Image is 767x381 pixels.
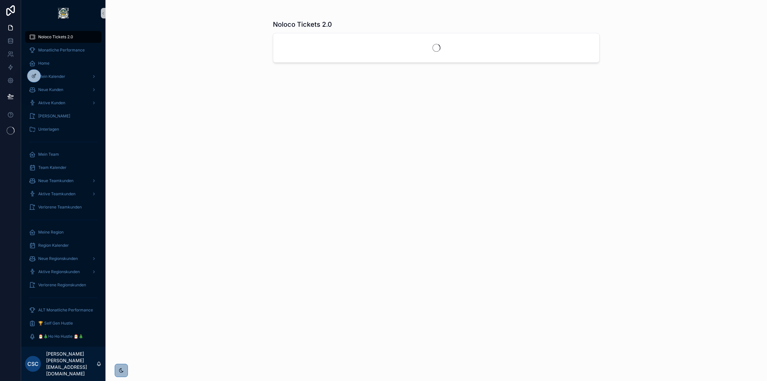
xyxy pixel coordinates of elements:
span: Verlorene Teamkunden [38,205,82,210]
span: 🎅🎄Ho Ho Hustle 🎅🎄 [38,334,83,339]
span: Monatliche Performance [38,48,85,53]
a: Mein Kalender [25,71,102,82]
a: Mein Team [25,148,102,160]
a: Verlorene Teamkunden [25,201,102,213]
span: ALT Monatliche Performance [38,307,93,313]
a: Neue Kunden [25,84,102,96]
a: Home [25,57,102,69]
span: Mein Kalender [38,74,65,79]
a: Region Kalender [25,239,102,251]
a: Neue Teamkunden [25,175,102,187]
a: 🎅🎄Ho Ho Hustle 🎅🎄 [25,331,102,342]
a: 🏆 Self Gen Hustle [25,317,102,329]
a: Aktive Regionskunden [25,266,102,278]
span: 🏆 Self Gen Hustle [38,321,73,326]
a: Meine Region [25,226,102,238]
a: Team Kalender [25,162,102,174]
span: Neue Teamkunden [38,178,74,183]
span: Team Kalender [38,165,67,170]
span: Home [38,61,49,66]
span: Unterlagen [38,127,59,132]
span: Region Kalender [38,243,69,248]
span: Meine Region [38,230,64,235]
span: Neue Kunden [38,87,63,92]
div: scrollable content [21,26,105,347]
a: ALT Monatliche Performance [25,304,102,316]
span: Aktive Kunden [38,100,65,106]
a: [PERSON_NAME] [25,110,102,122]
a: Aktive Teamkunden [25,188,102,200]
span: [PERSON_NAME] [38,113,70,119]
a: Neue Regionskunden [25,253,102,265]
a: Noloco Tickets 2.0 [25,31,102,43]
img: App logo [58,8,69,18]
span: Verlorene Regionskunden [38,282,86,288]
span: CSc [27,360,39,368]
a: Unterlagen [25,123,102,135]
a: Verlorene Regionskunden [25,279,102,291]
span: Noloco Tickets 2.0 [38,34,73,40]
span: Aktive Teamkunden [38,191,75,197]
h1: Noloco Tickets 2.0 [273,20,332,29]
span: Aktive Regionskunden [38,269,80,274]
p: [PERSON_NAME] [PERSON_NAME][EMAIL_ADDRESS][DOMAIN_NAME] [46,351,96,377]
a: Monatliche Performance [25,44,102,56]
a: Aktive Kunden [25,97,102,109]
span: Mein Team [38,152,59,157]
span: Neue Regionskunden [38,256,78,261]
